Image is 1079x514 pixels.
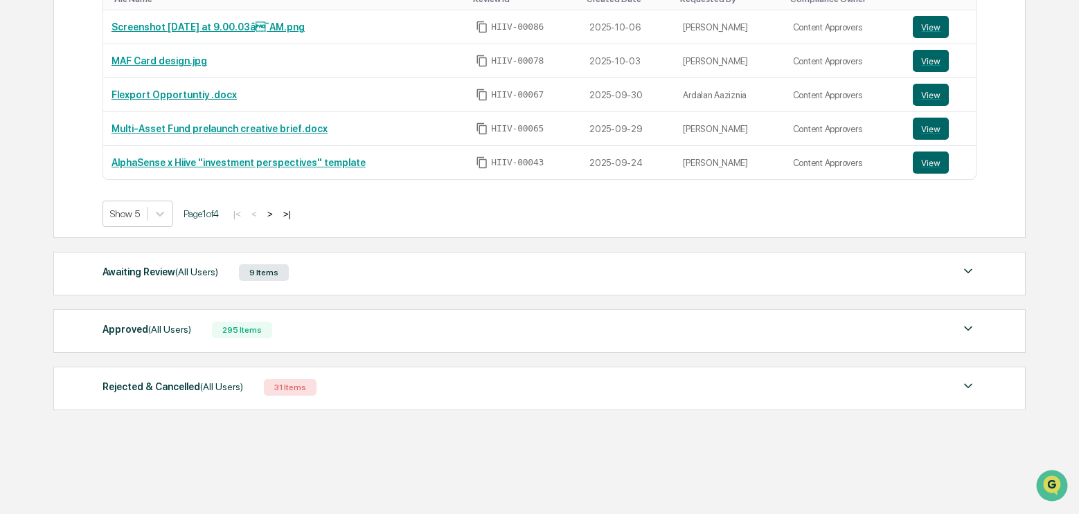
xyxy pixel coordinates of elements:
button: < [247,208,261,220]
img: caret [960,263,977,279]
span: Copy Id [476,89,488,101]
td: Content Approvers [785,10,905,44]
span: Data Lookup [28,201,87,214]
img: caret [960,320,977,337]
td: Content Approvers [785,112,905,146]
a: 🔎Data Lookup [8,195,93,220]
span: (All Users) [200,381,243,392]
div: Awaiting Review [102,263,218,281]
div: We're available if you need us! [47,120,175,131]
td: 2025-09-24 [581,146,675,179]
span: Copy Id [476,122,488,135]
td: Content Approvers [785,146,905,179]
button: View [913,118,949,140]
a: 🖐️Preclearance [8,169,95,194]
td: Content Approvers [785,44,905,78]
button: >| [279,208,295,220]
div: 31 Items [264,379,316,396]
div: 295 Items [212,322,272,338]
button: View [913,84,949,106]
td: 2025-09-29 [581,112,675,146]
div: Start new chat [47,106,227,120]
span: (All Users) [175,266,218,277]
td: Ardalan Aaziznia [675,78,784,112]
a: 🗄️Attestations [95,169,177,194]
a: View [913,16,967,38]
td: [PERSON_NAME] [675,44,784,78]
span: Preclearance [28,174,89,188]
a: View [913,118,967,140]
div: 9 Items [239,264,289,281]
td: [PERSON_NAME] [675,10,784,44]
td: Content Approvers [785,78,905,112]
button: View [913,152,949,174]
span: Copy Id [476,156,488,169]
div: 🔎 [14,202,25,213]
iframe: Open customer support [1035,468,1072,506]
p: How can we help? [14,29,252,51]
img: 1746055101610-c473b297-6a78-478c-a979-82029cc54cd1 [14,106,39,131]
span: Copy Id [476,21,488,33]
div: 🗄️ [100,176,112,187]
td: [PERSON_NAME] [675,146,784,179]
a: Flexport Opportuntiy .docx [112,89,237,100]
button: View [913,50,949,72]
span: HIIV-00086 [491,21,544,33]
a: View [913,84,967,106]
td: 2025-09-30 [581,78,675,112]
a: Powered byPylon [98,234,168,245]
div: 🖐️ [14,176,25,187]
a: MAF Card design.jpg [112,55,207,66]
span: Page 1 of 4 [184,208,219,219]
a: AlphaSense x Hiive "investment perspectives" template [112,157,366,168]
a: View [913,50,967,72]
div: Rejected & Cancelled [102,378,243,396]
button: Start new chat [235,110,252,127]
span: HIIV-00065 [491,123,544,134]
span: Copy Id [476,55,488,67]
span: HIIV-00067 [491,89,544,100]
td: 2025-10-03 [581,44,675,78]
td: 2025-10-06 [581,10,675,44]
img: caret [960,378,977,394]
a: View [913,152,967,174]
button: View [913,16,949,38]
span: Pylon [138,235,168,245]
span: Attestations [114,174,172,188]
td: [PERSON_NAME] [675,112,784,146]
button: > [263,208,277,220]
span: (All Users) [148,324,191,335]
div: Approved [102,320,191,338]
span: HIIV-00043 [491,157,544,168]
span: HIIV-00078 [491,55,544,66]
a: Screenshot [DATE] at 9.00.03â¯AM.png [112,21,305,33]
button: |< [229,208,245,220]
a: Multi-Asset Fund prelaunch creative brief.docx [112,123,328,134]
